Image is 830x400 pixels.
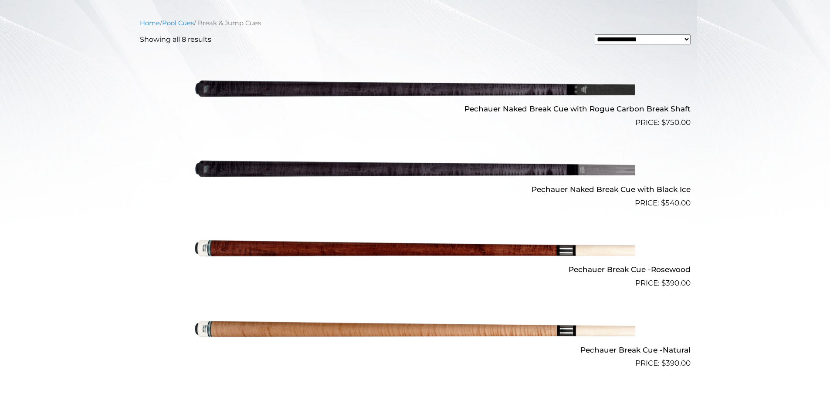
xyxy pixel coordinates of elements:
[595,34,691,44] select: Shop order
[661,118,666,127] span: $
[661,118,691,127] bdi: 750.00
[140,212,691,289] a: Pechauer Break Cue -Rosewood $390.00
[140,342,691,358] h2: Pechauer Break Cue -Natural
[195,52,635,125] img: Pechauer Naked Break Cue with Rogue Carbon Break Shaft
[661,198,691,207] bdi: 540.00
[661,279,691,287] bdi: 390.00
[195,212,635,286] img: Pechauer Break Cue -Rosewood
[140,292,691,369] a: Pechauer Break Cue -Natural $390.00
[195,132,635,205] img: Pechauer Naked Break Cue with Black Ice
[661,359,691,367] bdi: 390.00
[661,359,666,367] span: $
[140,19,160,27] a: Home
[140,181,691,197] h2: Pechauer Naked Break Cue with Black Ice
[140,132,691,208] a: Pechauer Naked Break Cue with Black Ice $540.00
[140,52,691,128] a: Pechauer Naked Break Cue with Rogue Carbon Break Shaft $750.00
[661,198,665,207] span: $
[140,34,211,45] p: Showing all 8 results
[162,19,194,27] a: Pool Cues
[195,292,635,366] img: Pechauer Break Cue -Natural
[140,101,691,117] h2: Pechauer Naked Break Cue with Rogue Carbon Break Shaft
[140,262,691,278] h2: Pechauer Break Cue -Rosewood
[140,18,691,28] nav: Breadcrumb
[661,279,666,287] span: $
